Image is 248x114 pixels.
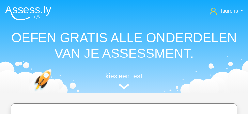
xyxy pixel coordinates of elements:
[210,7,243,15] a: laurens
[5,72,243,80] h5: kies een test
[221,8,238,14] span: laurens
[119,84,129,89] img: assessment
[5,30,243,61] h1: OEFEN GRATIS ALLE ONDERDELEN VAN JE ASSESSMENT.
[5,72,243,89] a: kies een test
[5,5,51,20] img: Assessly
